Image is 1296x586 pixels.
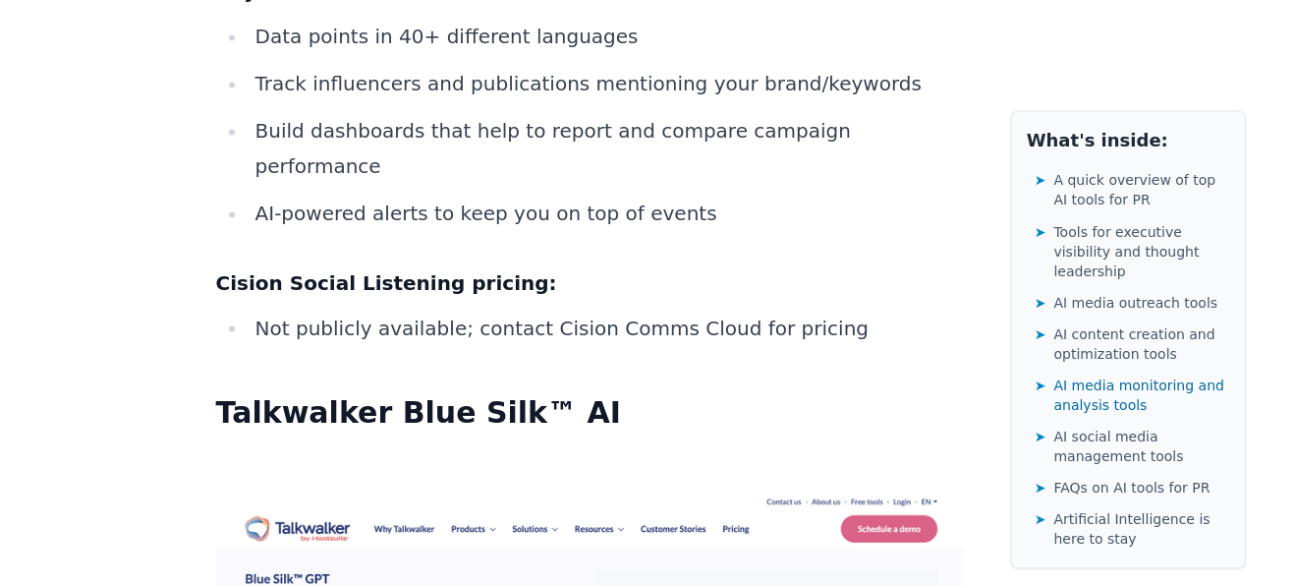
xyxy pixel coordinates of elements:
a: ➤FAQs on AI tools for PR [1035,473,1229,500]
span: FAQs on AI tools for PR [1053,477,1210,497]
li: Data points in 40+ different languages [248,19,963,54]
span: ➤ [1035,292,1046,312]
h2: What's inside: [1027,127,1229,154]
span: Tools for executive visibility and thought leadership [1053,221,1228,280]
span: ➤ [1035,508,1046,528]
span: ➤ [1035,323,1046,343]
a: ➤Artificial Intelligence is here to stay [1035,504,1229,552]
span: A quick overview of top AI tools for PR [1053,170,1228,209]
li: Not publicly available; contact Cision Comms Cloud for pricing [248,310,963,345]
span: AI social media management tools [1053,426,1228,465]
strong: Talkwalker Blue Silk™ AI [216,394,621,429]
a: ➤Tools for executive visibility and thought leadership [1035,217,1229,284]
strong: Cision Social Listening pricing: [216,270,557,294]
li: AI-powered alerts to keep you on top of events [248,196,963,231]
span: ➤ [1035,426,1046,445]
span: AI media outreach tools [1053,292,1217,312]
a: ➤AI content creation and optimization tools [1035,320,1229,367]
span: ➤ [1035,477,1046,497]
span: ➤ [1035,221,1046,241]
li: Track influencers and publications mentioning your brand/keywords [248,66,963,101]
li: Build dashboards that help to report and compare campaign performance [248,113,963,184]
span: ➤ [1035,170,1046,190]
a: ➤AI media monitoring and analysis tools [1035,371,1229,418]
span: AI content creation and optimization tools [1053,323,1228,363]
span: Artificial Intelligence is here to stay [1053,508,1228,548]
span: ➤ [1035,375,1046,394]
span: AI media monitoring and analysis tools [1053,375,1228,414]
a: ➤AI media outreach tools [1035,288,1229,316]
a: ➤AI social media management tools [1035,422,1229,469]
a: ➤A quick overview of top AI tools for PR [1035,166,1229,213]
